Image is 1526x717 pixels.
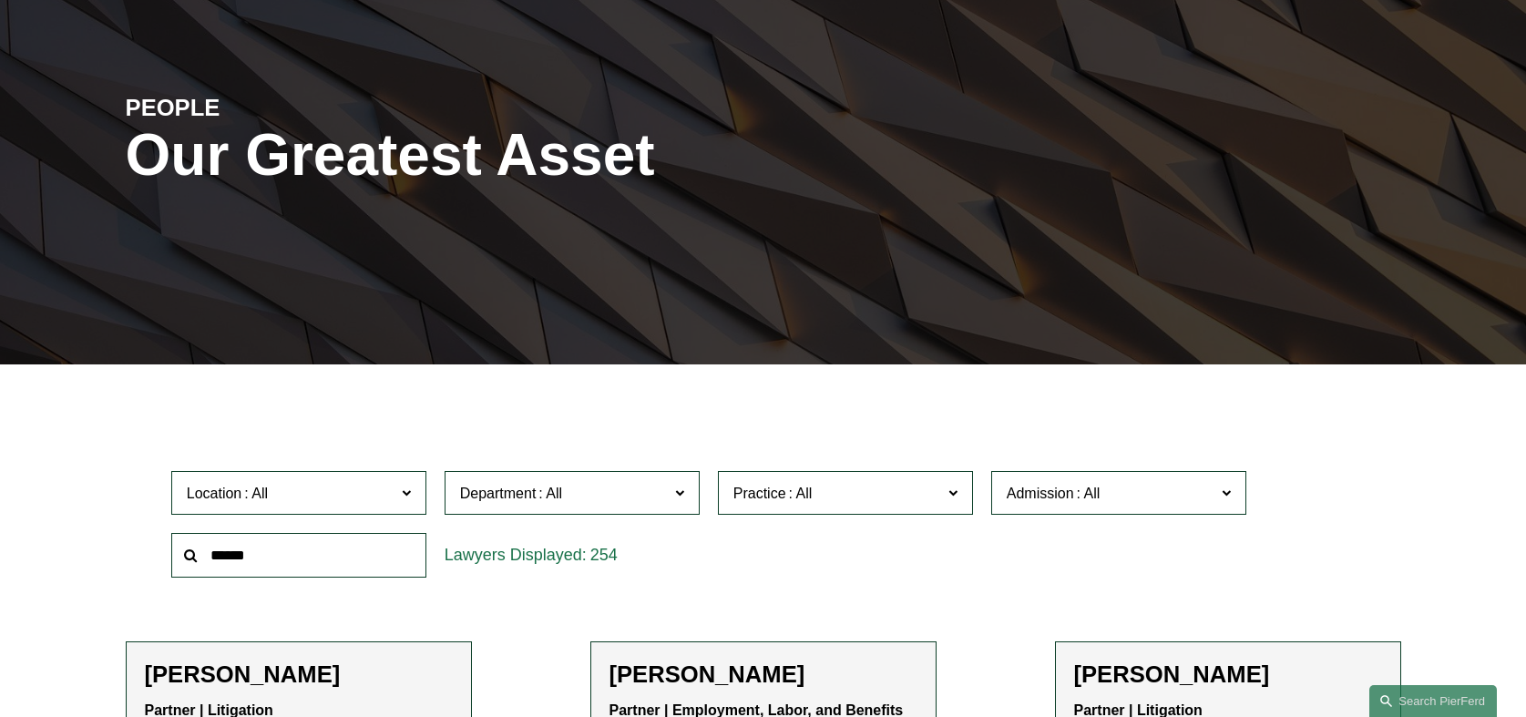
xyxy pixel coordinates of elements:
[460,486,537,501] span: Department
[1007,486,1074,501] span: Admission
[145,661,453,689] h2: [PERSON_NAME]
[187,486,242,501] span: Location
[1074,661,1382,689] h2: [PERSON_NAME]
[733,486,786,501] span: Practice
[126,93,445,122] h4: PEOPLE
[126,122,976,189] h1: Our Greatest Asset
[1369,685,1497,717] a: Search this site
[590,546,618,564] span: 254
[609,661,917,689] h2: [PERSON_NAME]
